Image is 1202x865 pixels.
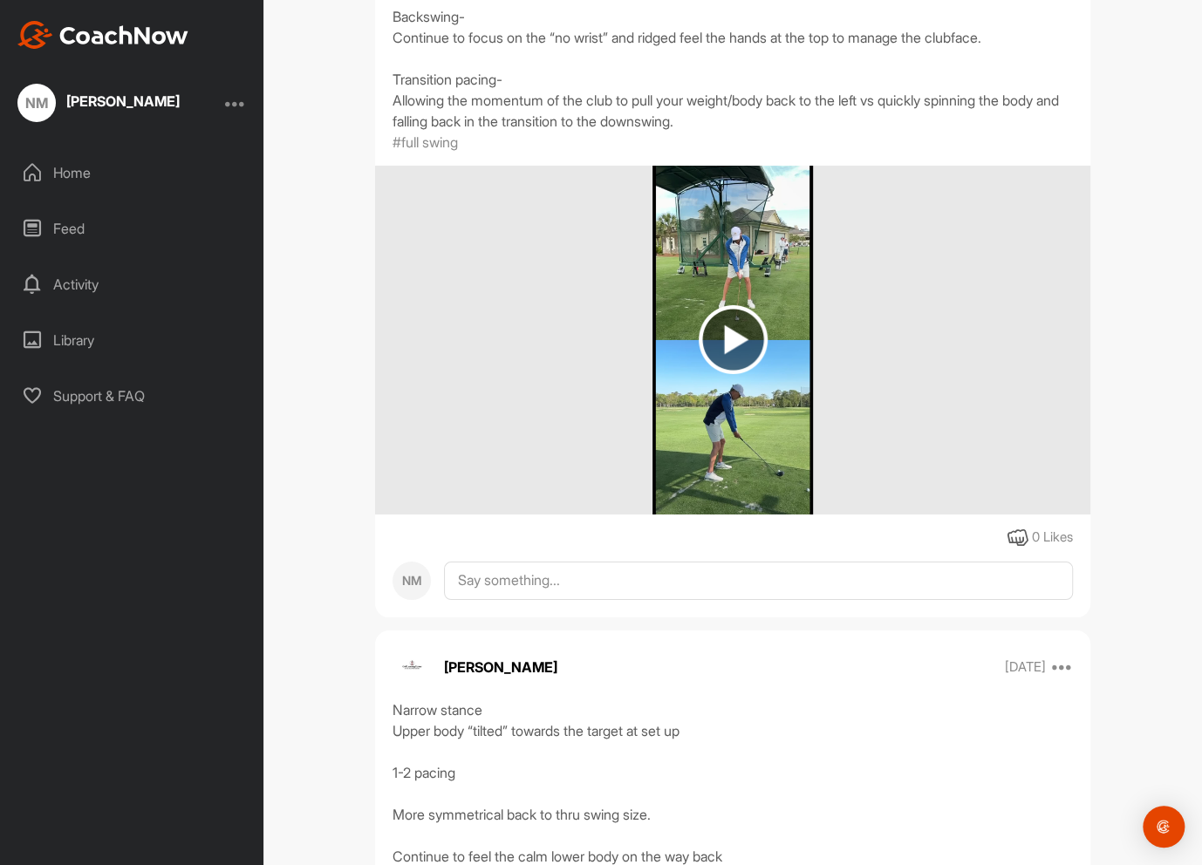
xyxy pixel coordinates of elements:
p: [PERSON_NAME] [444,657,557,678]
img: media [652,166,813,514]
div: Support & FAQ [10,374,256,418]
img: play [699,305,768,374]
div: NM [17,84,56,122]
img: avatar [393,648,431,686]
p: #full swing [393,132,458,153]
div: 0 Likes [1032,528,1073,548]
div: Feed [10,207,256,250]
div: Home [10,151,256,194]
div: Open Intercom Messenger [1143,806,1185,848]
div: Library [10,318,256,362]
p: [DATE] [1005,658,1046,676]
img: CoachNow [17,21,188,49]
div: [PERSON_NAME] [66,94,180,108]
div: Activity [10,262,256,306]
div: NM [393,562,431,600]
